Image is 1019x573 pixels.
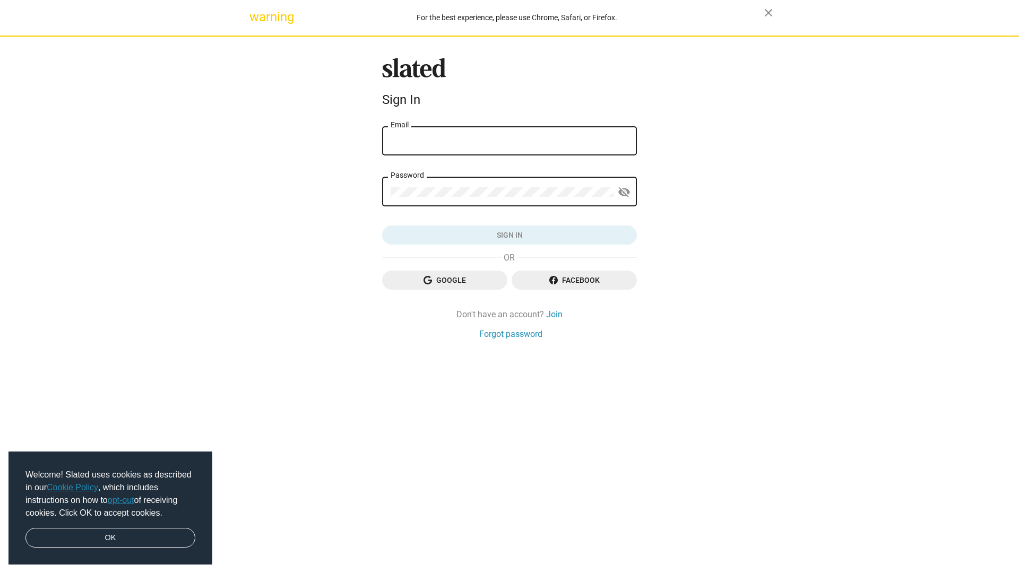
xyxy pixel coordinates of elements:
a: Forgot password [479,328,542,340]
div: Sign In [382,92,637,107]
div: Don't have an account? [382,309,637,320]
span: Google [391,271,499,290]
div: For the best experience, please use Chrome, Safari, or Firefox. [270,11,764,25]
div: cookieconsent [8,452,212,565]
mat-icon: close [762,6,775,19]
span: Facebook [520,271,628,290]
a: opt-out [108,496,134,505]
button: Google [382,271,507,290]
sl-branding: Sign In [382,58,637,112]
button: Show password [614,182,635,203]
a: Join [546,309,563,320]
mat-icon: visibility_off [618,184,631,201]
a: Cookie Policy [47,483,98,492]
span: Welcome! Slated uses cookies as described in our , which includes instructions on how to of recei... [25,468,195,519]
a: dismiss cookie message [25,528,195,548]
button: Facebook [512,271,637,290]
mat-icon: warning [249,11,262,23]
